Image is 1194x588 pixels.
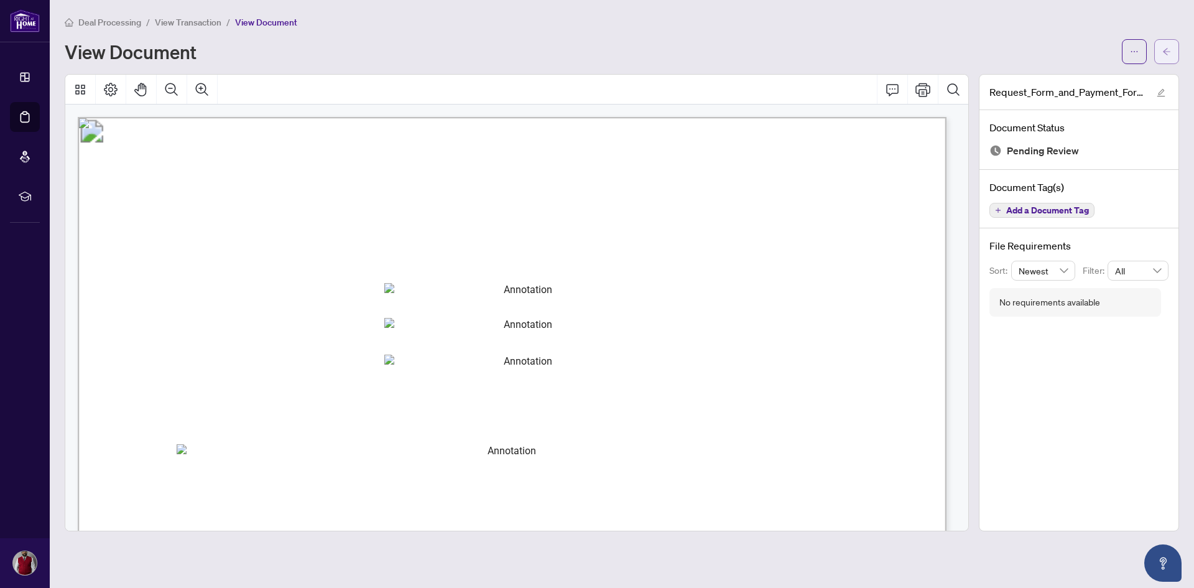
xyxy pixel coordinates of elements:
h1: View Document [65,42,197,62]
li: / [146,15,150,29]
img: logo [10,9,40,32]
span: Add a Document Tag [1006,206,1089,215]
li: / [226,15,230,29]
h4: Document Status [989,120,1169,135]
span: Pending Review [1007,142,1079,159]
span: arrow-left [1162,47,1171,56]
span: All [1115,261,1161,280]
img: Profile Icon [13,551,37,575]
h4: Document Tag(s) [989,180,1169,195]
div: No requirements available [999,296,1100,309]
span: edit [1157,88,1165,97]
h4: File Requirements [989,238,1169,253]
p: Filter: [1083,264,1108,278]
span: plus [995,207,1001,213]
span: ellipsis [1130,47,1139,56]
span: Request_Form_and_Payment_Form_Inactive_Listings.pdf [989,85,1145,100]
span: home [65,18,73,27]
button: Add a Document Tag [989,203,1094,218]
img: Document Status [989,144,1002,157]
button: Open asap [1144,544,1182,582]
span: Newest [1019,261,1068,280]
p: Sort: [989,264,1011,278]
span: View Transaction [155,17,221,28]
span: Deal Processing [78,17,141,28]
span: View Document [235,17,297,28]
